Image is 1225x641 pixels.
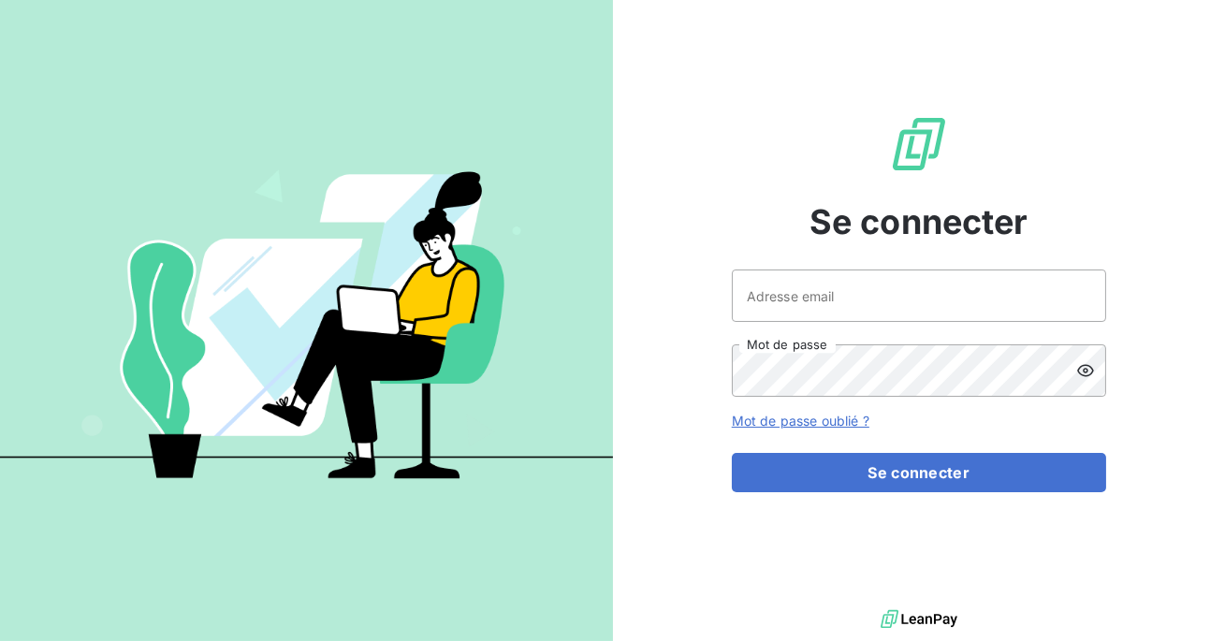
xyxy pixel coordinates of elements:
[732,270,1106,322] input: placeholder
[732,413,869,429] a: Mot de passe oublié ?
[809,197,1028,247] span: Se connecter
[881,605,957,634] img: logo
[732,453,1106,492] button: Se connecter
[889,114,949,174] img: Logo LeanPay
